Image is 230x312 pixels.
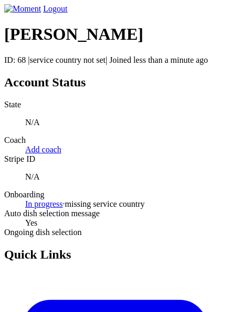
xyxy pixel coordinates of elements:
h2: Quick Links [4,248,226,262]
img: Moment [4,4,41,14]
dt: State [4,100,226,109]
a: In progress [25,199,63,208]
p: ID: 68 | | Joined less than a minute ago [4,55,226,65]
p: N/A [25,172,226,182]
h1: [PERSON_NAME] [4,25,226,44]
dt: Ongoing dish selection [4,228,226,237]
span: · [63,199,65,208]
p: N/A [25,118,226,127]
dt: Onboarding [4,190,226,199]
span: Yes [25,218,37,227]
h2: Account Status [4,75,226,90]
dt: Coach [4,136,226,145]
a: Logout [43,4,67,13]
span: service country not set [30,55,106,64]
a: Add coach [25,145,61,154]
span: missing service country [65,199,145,208]
dt: Auto dish selection message [4,209,226,218]
dt: Stripe ID [4,154,226,164]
